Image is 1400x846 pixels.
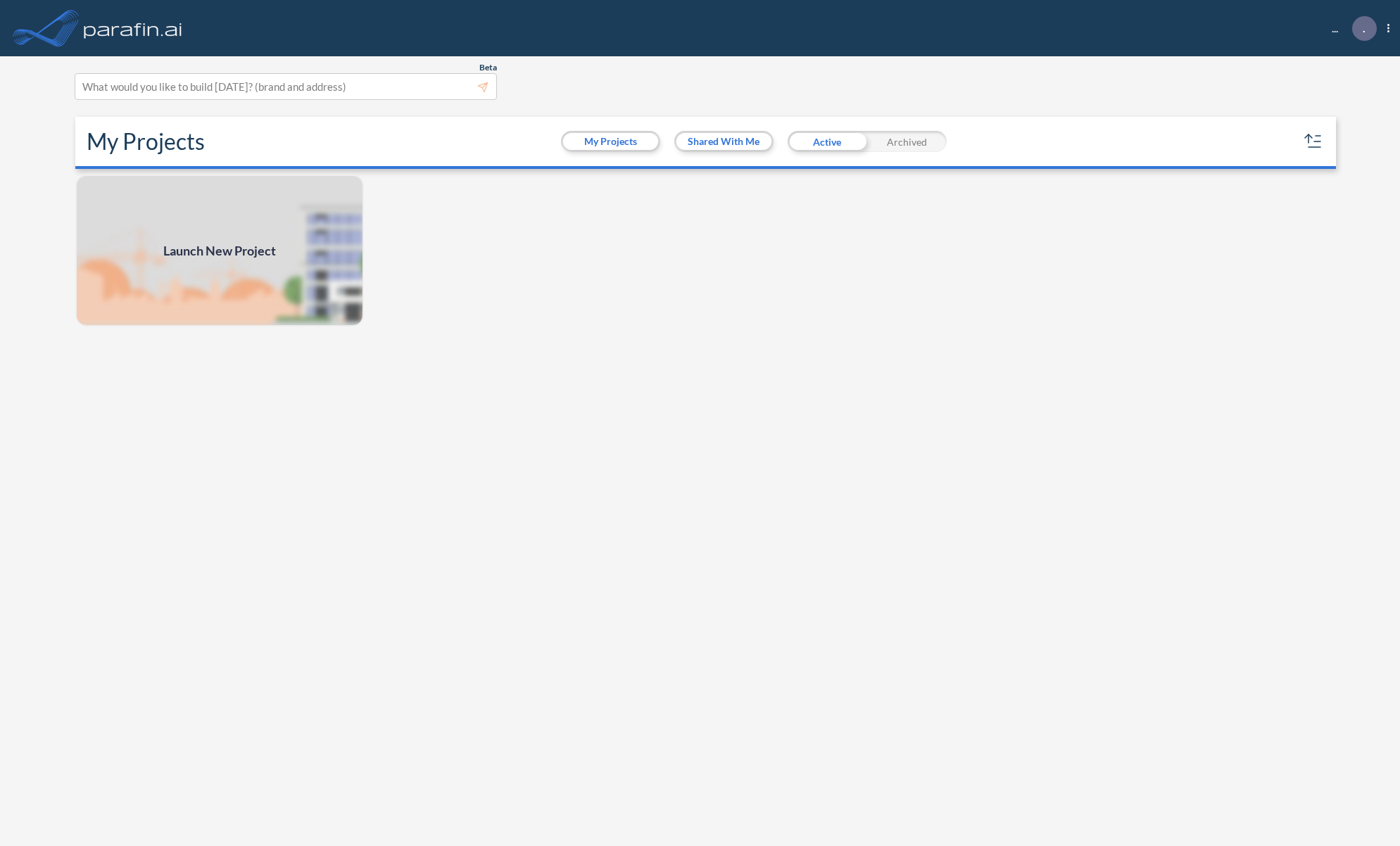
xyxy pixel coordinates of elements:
[75,175,364,327] img: add
[676,133,771,150] button: Shared With Me
[87,128,205,155] h2: My Projects
[788,131,867,152] div: Active
[1302,130,1325,153] button: sort
[163,241,276,260] span: Launch New Project
[867,131,947,152] div: Archived
[479,62,497,73] span: Beta
[75,175,364,327] a: Launch New Project
[1363,22,1366,34] p: .
[1311,16,1389,41] div: ...
[563,133,658,150] button: My Projects
[81,14,185,42] img: logo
